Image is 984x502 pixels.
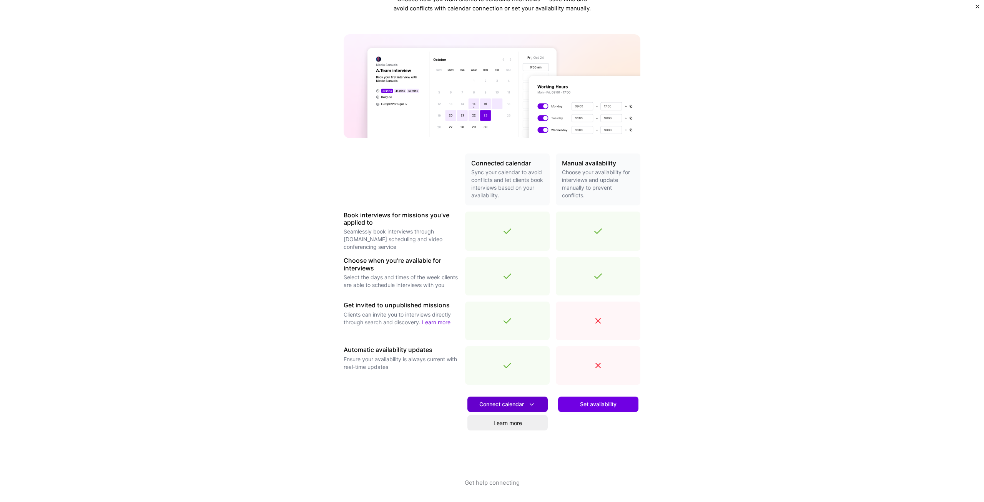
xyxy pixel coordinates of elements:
[422,319,450,325] a: Learn more
[344,228,459,251] p: Seamlessly book interviews through [DOMAIN_NAME] scheduling and video conferencing service
[471,168,544,199] p: Sync your calendar to avoid conflicts and let clients book interviews based on your availability.
[580,400,617,408] span: Set availability
[465,479,520,502] button: Get help connecting
[344,212,459,226] h3: Book interviews for missions you've applied to
[471,160,544,167] h3: Connected calendar
[344,302,459,309] h3: Get invited to unpublished missions
[976,5,979,13] button: Close
[344,257,459,272] h3: Choose when you're available for interviews
[528,400,536,409] i: icon DownArrowWhite
[479,400,536,409] span: Connect calendar
[467,415,548,430] a: Learn more
[344,34,640,138] img: A.Team calendar banner
[562,168,634,199] p: Choose your availability for interviews and update manually to prevent conflicts.
[344,355,459,371] p: Ensure your availability is always current with real-time updates
[562,160,634,167] h3: Manual availability
[344,311,459,326] p: Clients can invite you to interviews directly through search and discovery.
[467,397,548,412] button: Connect calendar
[344,274,459,289] p: Select the days and times of the week clients are able to schedule interviews with you
[344,346,459,354] h3: Automatic availability updates
[558,397,638,412] button: Set availability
